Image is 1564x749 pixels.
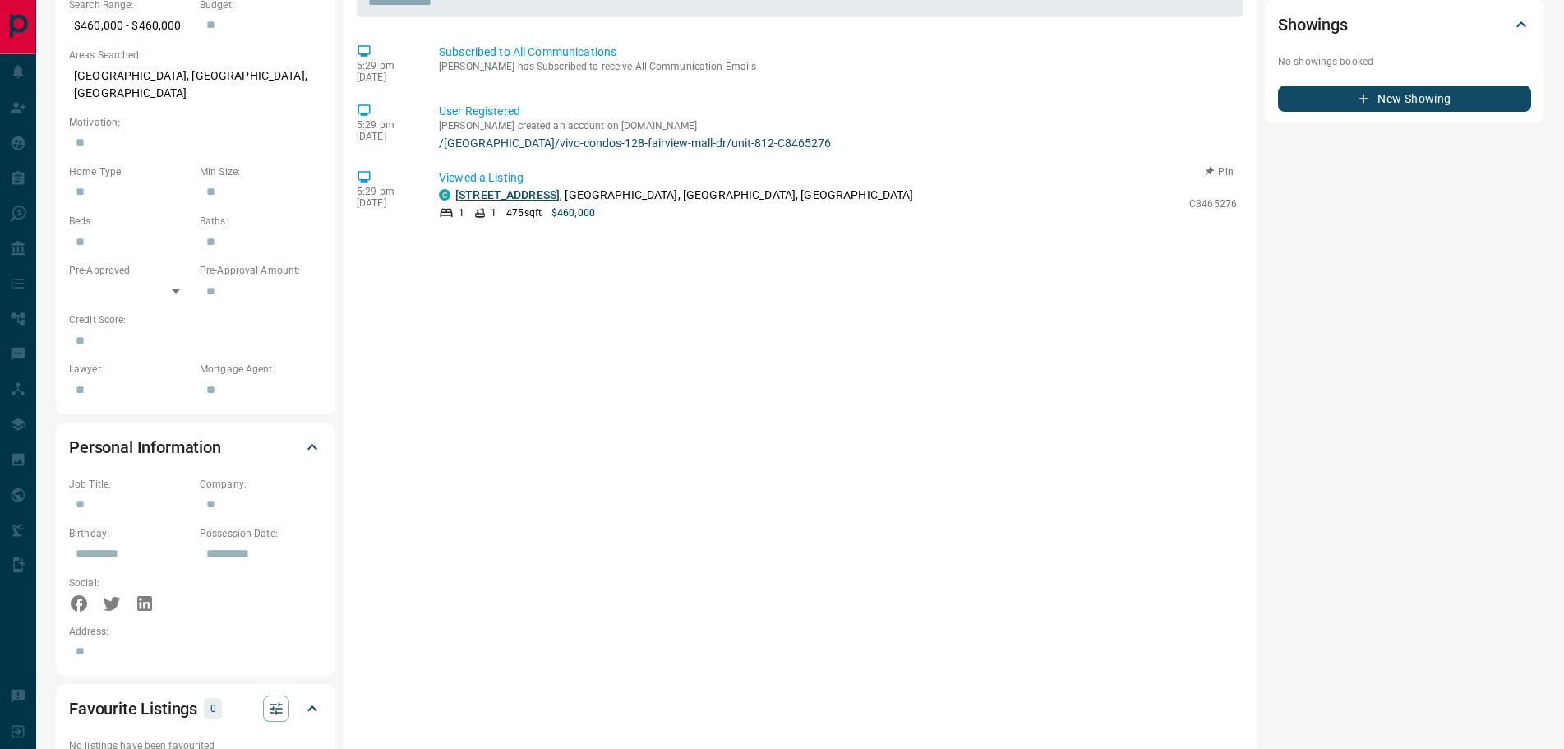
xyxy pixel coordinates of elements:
p: [DATE] [357,197,414,209]
p: Min Size: [200,164,322,179]
p: 1 [491,206,496,220]
p: Beds: [69,214,191,229]
p: C8465276 [1189,196,1237,211]
button: Pin [1196,164,1243,179]
p: Areas Searched: [69,48,322,62]
h2: Personal Information [69,434,221,460]
p: [PERSON_NAME] has Subscribed to receive All Communication Emails [439,61,1237,72]
p: Home Type: [69,164,191,179]
p: 5:29 pm [357,119,414,131]
div: Personal Information [69,428,322,467]
p: [PERSON_NAME] created an account on [DOMAIN_NAME] [439,120,1237,132]
p: Baths: [200,214,322,229]
p: Lawyer: [69,362,191,377]
p: Credit Score: [69,312,322,327]
div: Showings [1278,5,1531,44]
p: Company: [200,477,322,492]
p: Address: [69,624,322,639]
p: Possession Date: [200,526,322,541]
h2: Favourite Listings [69,696,197,722]
p: Motivation: [69,115,322,130]
p: Social: [69,576,191,590]
h2: Showings [1278,12,1348,38]
p: Mortgage Agent: [200,362,322,377]
a: /[GEOGRAPHIC_DATA]/vivo-condos-128-fairview-mall-dr/unit-812-C8465276 [439,136,1237,150]
p: User Registered [439,103,1237,120]
p: $460,000 - $460,000 [69,12,191,39]
p: $460,000 [551,206,595,220]
p: 1 [459,206,464,220]
p: [DATE] [357,72,414,83]
p: Subscribed to All Communications [439,44,1237,61]
p: 5:29 pm [357,186,414,197]
p: , [GEOGRAPHIC_DATA], [GEOGRAPHIC_DATA], [GEOGRAPHIC_DATA] [455,187,914,204]
p: Viewed a Listing [439,169,1237,187]
p: Birthday: [69,526,191,541]
button: New Showing [1278,86,1531,112]
div: Favourite Listings0 [69,689,322,728]
p: 475 sqft [506,206,542,220]
p: 0 [209,700,217,718]
p: Pre-Approved: [69,263,191,278]
p: [GEOGRAPHIC_DATA], [GEOGRAPHIC_DATA], [GEOGRAPHIC_DATA] [69,62,322,107]
a: [STREET_ADDRESS] [455,188,560,201]
p: Job Title: [69,477,191,492]
p: [DATE] [357,131,414,142]
p: Pre-Approval Amount: [200,263,322,278]
p: No showings booked [1278,54,1531,69]
p: 5:29 pm [357,60,414,72]
div: condos.ca [439,189,450,201]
